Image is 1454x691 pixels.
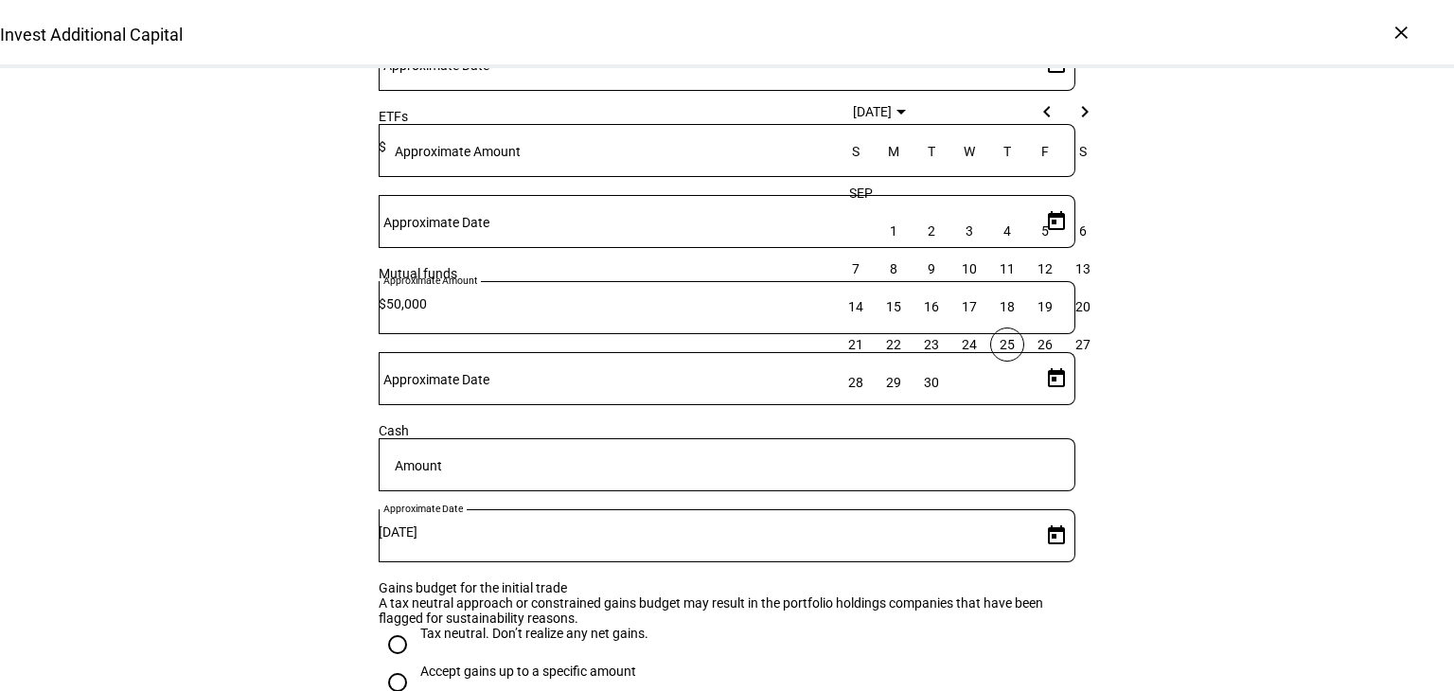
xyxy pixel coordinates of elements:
[1026,250,1064,288] button: September 12, 2025
[990,328,1024,362] span: 25
[988,212,1026,250] button: September 4, 2025
[1064,250,1102,288] button: September 13, 2025
[913,212,950,250] button: September 2, 2025
[914,328,949,362] span: 23
[837,288,875,326] button: September 14, 2025
[875,288,913,326] button: September 15, 2025
[952,328,986,362] span: 24
[839,290,873,324] span: 14
[1003,144,1011,159] span: T
[877,214,911,248] span: 1
[839,365,873,399] span: 28
[950,326,988,363] button: September 24, 2025
[888,144,899,159] span: M
[988,250,1026,288] button: September 11, 2025
[913,326,950,363] button: September 23, 2025
[990,290,1024,324] span: 18
[1026,212,1064,250] button: September 5, 2025
[839,252,873,286] span: 7
[914,290,949,324] span: 16
[875,250,913,288] button: September 8, 2025
[1066,214,1100,248] span: 6
[1026,288,1064,326] button: September 19, 2025
[877,252,911,286] span: 8
[837,363,875,401] button: September 28, 2025
[990,252,1024,286] span: 11
[1064,212,1102,250] button: September 6, 2025
[1064,326,1102,363] button: September 27, 2025
[1064,288,1102,326] button: September 20, 2025
[1028,252,1062,286] span: 12
[853,104,892,119] span: [DATE]
[877,328,911,362] span: 22
[914,252,949,286] span: 9
[952,290,986,324] span: 17
[875,326,913,363] button: September 22, 2025
[1066,252,1100,286] span: 13
[1066,328,1100,362] span: 27
[1028,290,1062,324] span: 19
[1028,214,1062,248] span: 5
[842,93,917,131] button: Choose month and year
[877,290,911,324] span: 15
[952,252,986,286] span: 10
[964,144,975,159] span: W
[914,365,949,399] span: 30
[988,288,1026,326] button: September 18, 2025
[928,144,935,159] span: T
[950,250,988,288] button: September 10, 2025
[988,326,1026,363] button: September 25, 2025
[1041,144,1049,159] span: F
[1079,144,1087,159] span: S
[837,326,875,363] button: September 21, 2025
[913,363,950,401] button: September 30, 2025
[839,328,873,362] span: 21
[914,214,949,248] span: 2
[952,214,986,248] span: 3
[1066,93,1104,131] button: Next month
[1028,328,1062,362] span: 26
[990,214,1024,248] span: 4
[913,288,950,326] button: September 16, 2025
[875,212,913,250] button: September 1, 2025
[877,365,911,399] span: 29
[875,363,913,401] button: September 29, 2025
[950,288,988,326] button: September 17, 2025
[950,212,988,250] button: September 3, 2025
[852,144,860,159] span: S
[837,250,875,288] button: September 7, 2025
[913,250,950,288] button: September 9, 2025
[1026,326,1064,363] button: September 26, 2025
[837,174,1102,212] td: SEP
[1028,93,1066,131] button: Previous month
[1066,290,1100,324] span: 20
